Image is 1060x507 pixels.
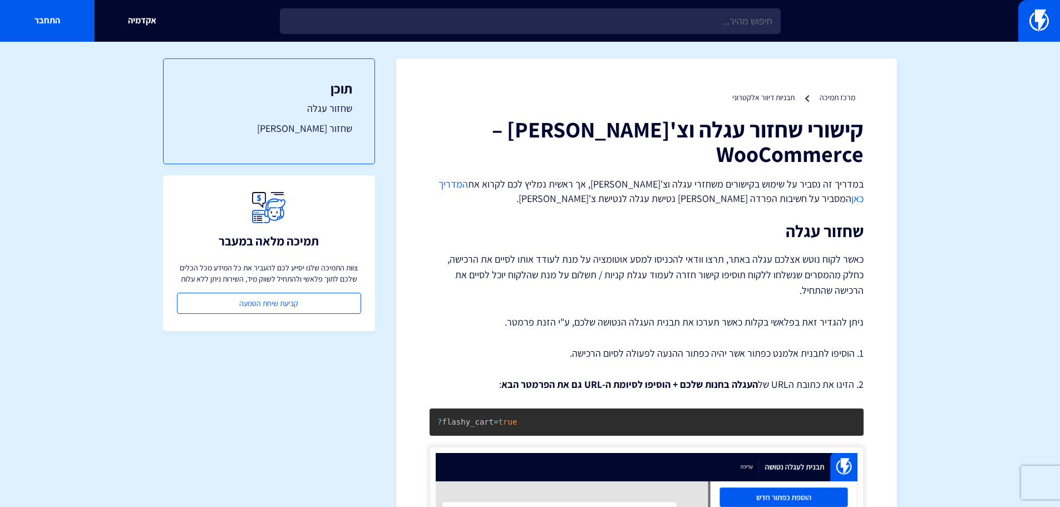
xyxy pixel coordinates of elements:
span: ? [437,417,442,426]
p: 2. הזינו את כתובת הURL של : [430,377,864,392]
a: מרכז תמיכה [820,92,855,102]
h1: קישורי שחזור עגלה וצ'[PERSON_NAME] – WooCommerce [430,117,864,166]
a: שחזור [PERSON_NAME] [186,121,352,136]
h3: תמיכה מלאה במעבר [219,234,319,248]
input: חיפוש מהיר... [280,8,781,34]
a: תבניות דיוור אלקטרוני [732,92,795,102]
strong: גם את הפרמטר הבא [501,378,582,391]
h3: תוכן [186,81,352,96]
a: קביעת שיחת הטמעה [177,293,361,314]
span: true [499,417,517,426]
p: צוות התמיכה שלנו יסייע לכם להעביר את כל המידע מכל הכלים שלכם לתוך פלאשי ולהתחיל לשווק מיד, השירות... [177,262,361,284]
p: ניתן להגדיר זאת בפלאשי בקלות כאשר תערכו את תבנית העגלה הנטושה שלכם, ע"י הזנת פרמטר. [430,315,864,329]
code: flashy_cart [437,417,517,426]
p: במדריך זה נסביר על שימוש בקישורים משחזרי עגלה וצ'[PERSON_NAME], אך ראשית נמליץ לכם לקרוא את המסבי... [430,177,864,205]
strong: העגלה בחנות שלכם [680,378,758,391]
p: כאשר לקוח נוטש אצלכם עגלה באתר, תרצו וודאי להכניסו למסע אוטומציה על מנת לעודד אותו לסיים את הרכיש... [430,252,864,298]
strong: + הוסיפו לסיומת ה-URL [584,378,678,391]
h2: שחזור עגלה [430,222,864,240]
span: = [494,417,498,426]
a: המדריך כאן [438,178,864,205]
a: שחזור עגלה [186,101,352,116]
p: 1. הוסיפו לתבנית אלמנט כפתור אשר יהיה כפתור ההנעה לפעולה לסיום הרכישה. [430,346,864,361]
